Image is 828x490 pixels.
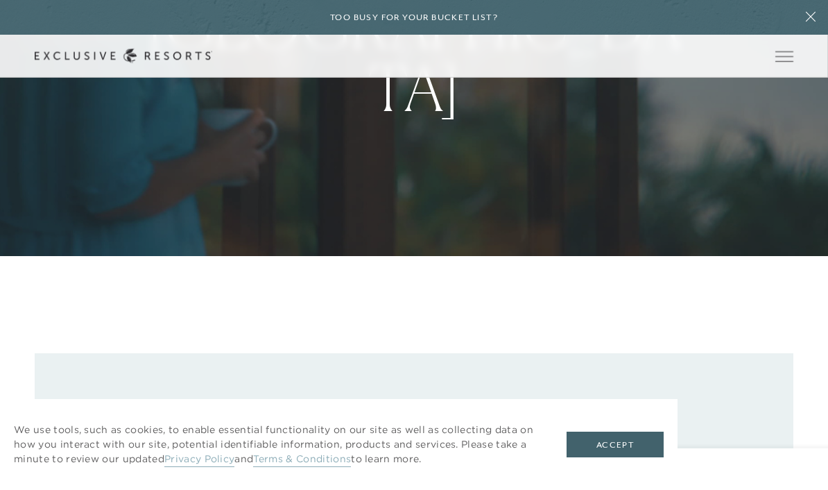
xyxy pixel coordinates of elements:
a: Terms & Conditions [253,453,351,467]
button: Open navigation [775,51,793,61]
button: Accept [567,432,664,458]
a: Privacy Policy [164,453,234,467]
h6: Too busy for your bucket list? [330,11,498,24]
p: We use tools, such as cookies, to enable essential functionality on our site as well as collectin... [14,423,539,466]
